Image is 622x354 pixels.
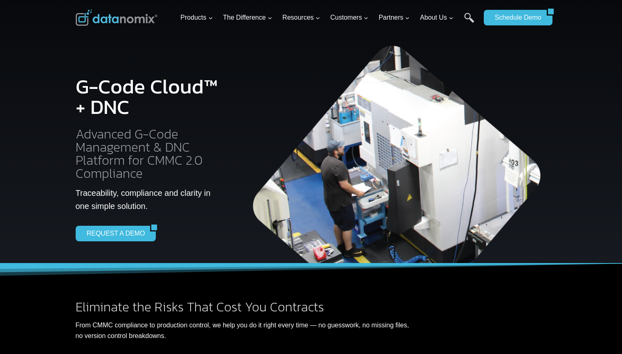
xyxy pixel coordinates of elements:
span: The Difference [223,12,272,23]
span: About Us [420,12,454,23]
img: Datanomix [76,9,157,26]
p: Traceability, compliance and clarity in one simple solution. [76,186,222,213]
span: Resources [283,12,320,23]
h2: Eliminate the Risks That Cost You Contracts [76,300,409,313]
h2: Advanced G-Code Management & DNC Platform for CMMC 2.0 Compliance [76,127,222,180]
span: Partners [379,12,410,23]
span: Products [180,12,213,23]
nav: Primary Navigation [177,5,480,31]
p: From CMMC compliance to production control, we help you do it right every time — no guesswork, no... [76,320,409,341]
a: REQUEST A DEMO [76,226,150,241]
h1: G-Code Cloud™ + DNC [76,76,222,117]
span: Customers [330,12,368,23]
a: Search [464,13,474,31]
a: Schedule Demo [484,10,547,25]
